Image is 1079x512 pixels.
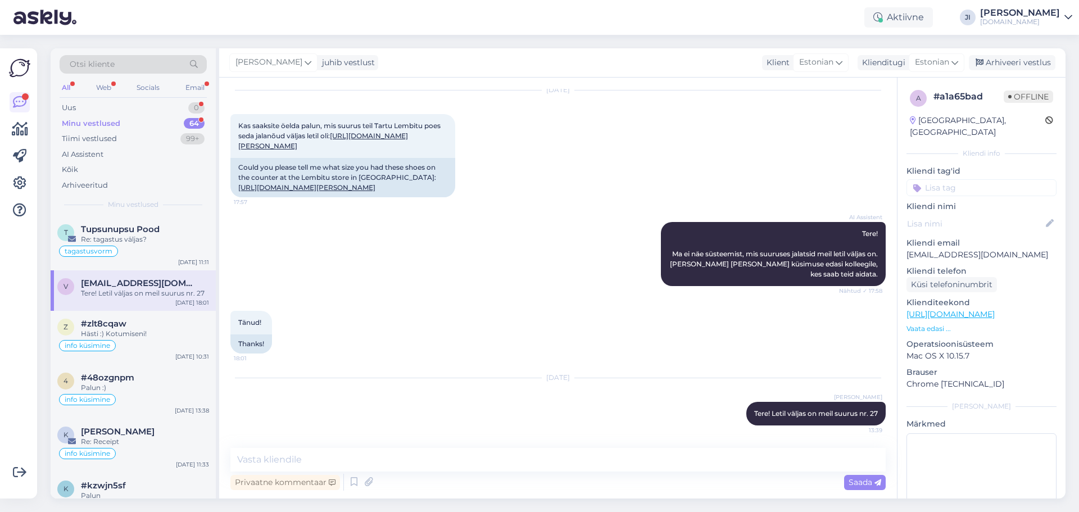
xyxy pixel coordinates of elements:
[318,57,375,69] div: juhib vestlust
[906,350,1057,362] p: Mac OS X 10.15.7
[670,229,879,278] span: Tere! Ma ei näe süsteemist, mis suuruses jalatsid meil letil väljas on. [PERSON_NAME] [PERSON_NAM...
[916,94,921,102] span: a
[906,165,1057,177] p: Kliendi tag'id
[134,80,162,95] div: Socials
[64,323,68,331] span: z
[238,318,261,327] span: Tänud!
[906,249,1057,261] p: [EMAIL_ADDRESS][DOMAIN_NAME]
[754,409,878,418] span: Tere! Letil väljas on meil suurus nr. 27
[81,224,160,234] span: Tupsunupsu Pood
[906,309,995,319] a: [URL][DOMAIN_NAME]
[230,373,886,383] div: [DATE]
[178,258,209,266] div: [DATE] 11:11
[840,426,882,434] span: 13:39
[175,406,209,415] div: [DATE] 13:38
[183,80,207,95] div: Email
[176,460,209,469] div: [DATE] 11:33
[906,237,1057,249] p: Kliendi email
[81,329,209,339] div: Hästi :) Kotumiseni!
[175,352,209,361] div: [DATE] 10:31
[235,56,302,69] span: [PERSON_NAME]
[81,288,209,298] div: Tere! Letil väljas on meil suurus nr. 27
[62,180,108,191] div: Arhiveeritud
[840,213,882,221] span: AI Assistent
[62,102,76,114] div: Uus
[64,431,69,439] span: K
[907,218,1044,230] input: Lisa nimi
[81,373,134,383] span: #48ozgnpm
[960,10,976,25] div: JI
[175,298,209,307] div: [DATE] 18:01
[62,133,117,144] div: Tiimi vestlused
[64,282,68,291] span: v
[81,278,198,288] span: veberit@gmail.com
[915,56,949,69] span: Estonian
[9,57,30,79] img: Askly Logo
[906,201,1057,212] p: Kliendi nimi
[65,450,110,457] span: info küsimine
[839,287,882,295] span: Nähtud ✓ 17:58
[858,57,905,69] div: Klienditugi
[762,57,790,69] div: Klient
[64,484,69,493] span: k
[933,90,1004,103] div: # a1a65bad
[238,183,375,192] a: [URL][DOMAIN_NAME][PERSON_NAME]
[906,277,997,292] div: Küsi telefoninumbrit
[980,8,1060,17] div: [PERSON_NAME]
[62,164,78,175] div: Kõik
[906,265,1057,277] p: Kliendi telefon
[70,58,115,70] span: Otsi kliente
[906,324,1057,334] p: Vaata edasi ...
[980,17,1060,26] div: [DOMAIN_NAME]
[230,85,886,95] div: [DATE]
[230,334,272,354] div: Thanks!
[180,133,205,144] div: 99+
[81,319,126,329] span: #zlt8cqaw
[64,228,68,237] span: T
[94,80,114,95] div: Web
[230,158,455,197] div: Could you please tell me what size you had these shoes on the counter at the Lembitu store in [GE...
[906,338,1057,350] p: Operatsioonisüsteem
[188,102,205,114] div: 0
[81,491,209,501] div: Palun
[906,401,1057,411] div: [PERSON_NAME]
[60,80,72,95] div: All
[81,481,126,491] span: #kzwjn5sf
[62,118,120,129] div: Minu vestlused
[799,56,833,69] span: Estonian
[234,354,276,363] span: 18:01
[238,121,442,150] span: Kas saaksite öelda palun, mis suurus teil Tartu Lembitu poes seda jalanõud väljas letil oli:
[906,366,1057,378] p: Brauser
[230,475,340,490] div: Privaatne kommentaar
[910,115,1045,138] div: [GEOGRAPHIC_DATA], [GEOGRAPHIC_DATA]
[65,248,112,255] span: tagastusvorm
[234,198,276,206] span: 17:57
[834,393,882,401] span: [PERSON_NAME]
[65,342,110,349] span: info küsimine
[980,8,1072,26] a: [PERSON_NAME][DOMAIN_NAME]
[849,477,881,487] span: Saada
[65,396,110,403] span: info küsimine
[906,179,1057,196] input: Lisa tag
[906,297,1057,309] p: Klienditeekond
[906,378,1057,390] p: Chrome [TECHNICAL_ID]
[906,148,1057,158] div: Kliendi info
[64,377,68,385] span: 4
[81,383,209,393] div: Palun :)
[108,200,158,210] span: Minu vestlused
[184,118,205,129] div: 64
[969,55,1055,70] div: Arhiveeri vestlus
[906,418,1057,430] p: Märkmed
[81,234,209,244] div: Re: tagastus väljas?
[864,7,933,28] div: Aktiivne
[1004,90,1053,103] span: Offline
[81,427,155,437] span: Kadi Kuus
[62,149,103,160] div: AI Assistent
[81,437,209,447] div: Re: Receipt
